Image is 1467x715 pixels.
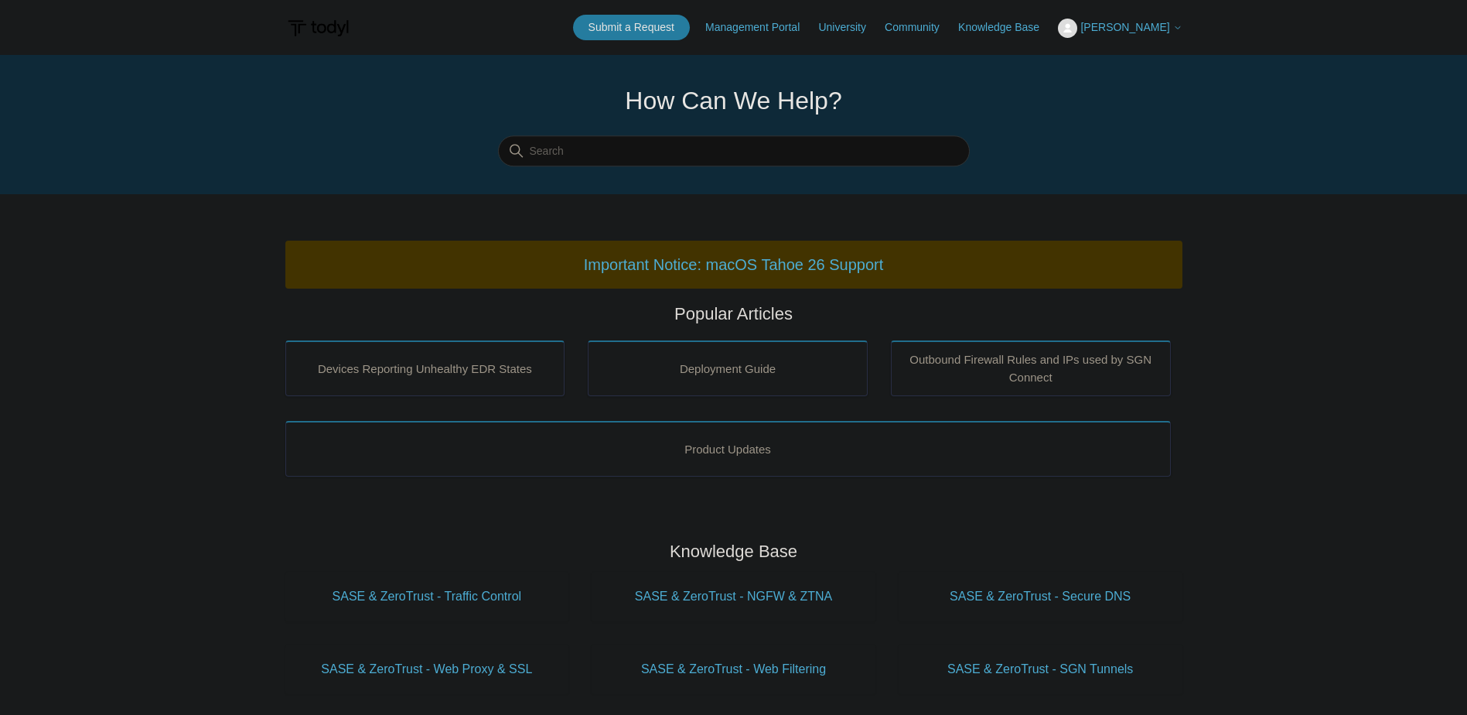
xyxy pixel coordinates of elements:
a: Product Updates [285,421,1171,477]
span: SASE & ZeroTrust - Traffic Control [309,587,546,606]
a: University [818,19,881,36]
span: SASE & ZeroTrust - Web Filtering [615,660,852,679]
span: [PERSON_NAME] [1080,21,1169,33]
a: SASE & ZeroTrust - Web Filtering [592,645,875,694]
span: SASE & ZeroTrust - Secure DNS [922,587,1159,606]
input: Search [498,136,970,167]
a: Outbound Firewall Rules and IPs used by SGN Connect [891,340,1171,396]
img: Todyl Support Center Help Center home page [285,14,351,43]
a: Deployment Guide [588,340,868,396]
h2: Popular Articles [285,301,1182,327]
a: SASE & ZeroTrust - Web Proxy & SSL [285,645,569,694]
button: [PERSON_NAME] [1058,19,1182,38]
a: Management Portal [705,19,815,36]
a: Community [885,19,955,36]
a: Devices Reporting Unhealthy EDR States [285,340,565,396]
a: SASE & ZeroTrust - SGN Tunnels [899,645,1182,694]
a: SASE & ZeroTrust - Traffic Control [285,572,569,621]
span: SASE & ZeroTrust - Web Proxy & SSL [309,660,546,679]
a: Submit a Request [573,15,690,40]
a: SASE & ZeroTrust - Secure DNS [899,572,1182,621]
h2: Knowledge Base [285,539,1182,564]
a: Important Notice: macOS Tahoe 26 Support [584,256,884,273]
a: SASE & ZeroTrust - NGFW & ZTNA [592,572,875,621]
span: SASE & ZeroTrust - NGFW & ZTNA [615,587,852,606]
span: SASE & ZeroTrust - SGN Tunnels [922,660,1159,679]
h1: How Can We Help? [498,82,970,119]
a: Knowledge Base [958,19,1055,36]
